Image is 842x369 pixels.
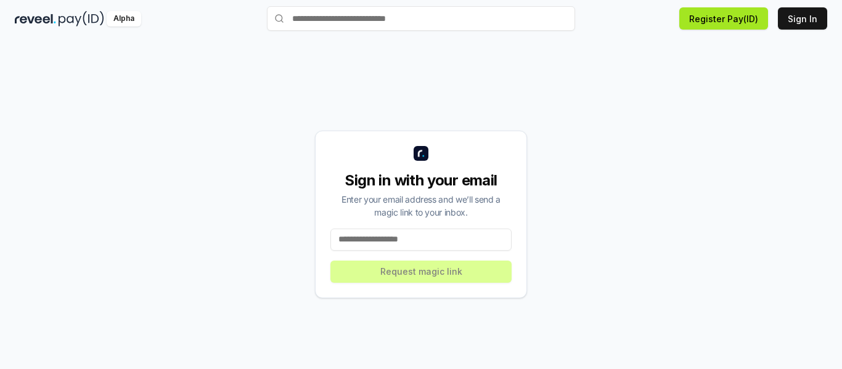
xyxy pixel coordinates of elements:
button: Sign In [778,7,827,30]
img: logo_small [414,146,428,161]
img: reveel_dark [15,11,56,26]
div: Enter your email address and we’ll send a magic link to your inbox. [330,193,512,219]
div: Sign in with your email [330,171,512,190]
div: Alpha [107,11,141,26]
button: Register Pay(ID) [679,7,768,30]
img: pay_id [59,11,104,26]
